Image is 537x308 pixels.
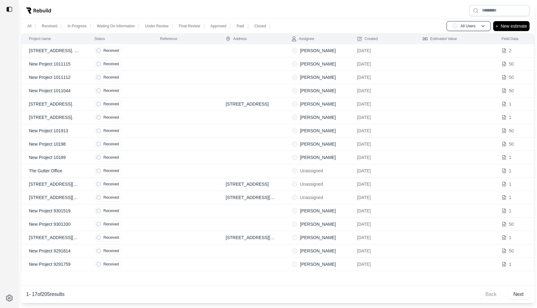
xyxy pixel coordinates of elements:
[291,128,298,134] span: J
[300,248,336,254] p: [PERSON_NAME]
[103,235,119,240] p: Received
[67,24,86,29] p: In Progress
[291,221,298,227] span: AT
[103,88,119,93] p: Received
[509,168,512,174] p: 1
[300,61,336,67] p: [PERSON_NAME]
[291,168,298,174] span: U
[29,234,80,241] p: [STREET_ADDRESS][US_STATE][US_STATE]
[502,36,519,41] div: Field Data
[29,48,80,54] p: [STREET_ADDRESS]. - Recon
[291,208,298,214] span: AT
[29,208,80,214] p: New Project 9301519
[218,97,284,111] td: [STREET_ADDRESS]
[461,24,475,29] p: All Users
[160,36,177,41] div: Reference
[103,115,119,120] p: Received
[103,61,119,66] p: Received
[509,154,512,161] p: 1
[218,231,284,244] td: [STREET_ADDRESS][US_STATE]
[300,88,336,94] p: [PERSON_NAME]
[357,74,408,80] p: [DATE]
[29,221,80,227] p: New Project 9301330
[357,221,408,227] p: [DATE]
[291,234,298,241] span: JW
[357,101,408,107] p: [DATE]
[226,36,247,41] div: Address
[300,181,323,187] p: Unassigned
[29,36,51,41] div: Project name
[291,74,298,80] span: J
[300,128,336,134] p: [PERSON_NAME]
[509,248,514,254] p: 50
[255,24,266,29] p: Closed
[291,194,298,201] span: U
[103,208,119,213] p: Received
[509,114,512,120] p: 1
[145,24,168,29] p: Under Review
[291,88,298,94] span: J
[103,248,119,253] p: Received
[29,114,80,120] p: [STREET_ADDRESS].
[509,128,514,134] p: 50
[300,194,323,201] p: Unassigned
[300,48,336,54] p: [PERSON_NAME]
[300,221,336,227] p: [PERSON_NAME]
[291,36,314,41] div: Assignee
[300,261,336,267] p: [PERSON_NAME]
[423,36,457,41] div: Estimated Value
[6,6,12,12] img: toggle sidebar
[501,22,527,30] p: New estimate
[291,181,298,187] span: U
[493,21,530,31] button: +New estimate
[29,141,80,147] p: New Project 10198
[509,88,514,94] p: 50
[236,24,244,29] p: Paid
[509,141,514,147] p: 50
[103,48,119,53] p: Received
[29,181,80,187] p: [STREET_ADDRESS][US_STATE].
[507,289,530,299] button: Next
[509,48,512,54] p: 2
[300,168,323,174] p: Unassigned
[300,101,336,107] p: [PERSON_NAME]
[357,88,408,94] p: [DATE]
[509,221,514,227] p: 50
[509,261,512,267] p: 1
[29,128,80,134] p: New Project 101913
[300,208,336,214] p: [PERSON_NAME]
[357,48,408,54] p: [DATE]
[29,74,80,80] p: New Project 1011112
[447,21,491,31] button: AUAll Users
[291,248,298,254] span: AT
[357,141,408,147] p: [DATE]
[357,36,378,41] div: Created
[29,154,80,161] p: New Project 10189
[291,114,298,120] span: J
[291,48,298,54] span: J
[357,194,408,201] p: [DATE]
[357,168,408,174] p: [DATE]
[509,208,512,214] p: 1
[291,154,298,161] span: AT
[29,261,80,267] p: New Project 9291759
[29,248,80,254] p: New Project 9291814
[291,141,298,147] span: J
[26,291,65,298] p: 1 - 17 of 205 results
[103,262,119,267] p: Received
[29,61,80,67] p: New Project 1011115
[509,74,514,80] p: 50
[291,261,298,267] span: AT
[103,75,119,80] p: Received
[26,7,51,14] img: Rebuild
[357,154,408,161] p: [DATE]
[103,168,119,173] p: Received
[29,194,80,201] p: [STREET_ADDRESS][US_STATE][US_STATE]
[496,22,498,30] p: +
[509,61,514,67] p: 50
[29,88,80,94] p: New Project 1011044
[357,181,408,187] p: [DATE]
[357,128,408,134] p: [DATE]
[357,261,408,267] p: [DATE]
[300,234,336,241] p: [PERSON_NAME]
